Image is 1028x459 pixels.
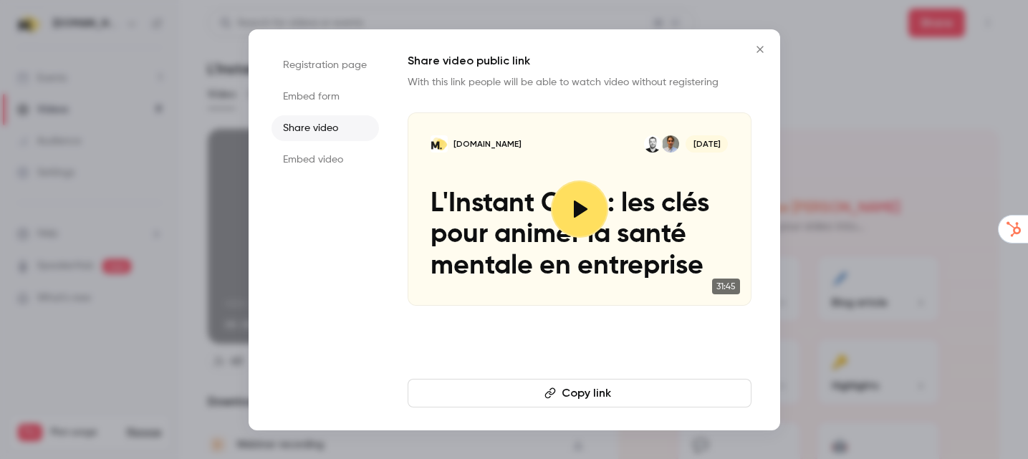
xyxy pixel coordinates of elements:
li: Registration page [272,52,379,78]
li: Share video [272,115,379,141]
button: Close [746,35,774,64]
p: With this link people will be able to watch video without registering [408,75,751,90]
button: Copy link [408,379,751,407]
li: Embed video [272,147,379,173]
li: Embed form [272,84,379,110]
span: 31:45 [712,279,740,294]
a: L'Instant Care : les clés pour animer la santé mentale en entreprise[DOMAIN_NAME]Hugo ViguierEmil... [408,112,751,306]
h1: Share video public link [408,52,751,69]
